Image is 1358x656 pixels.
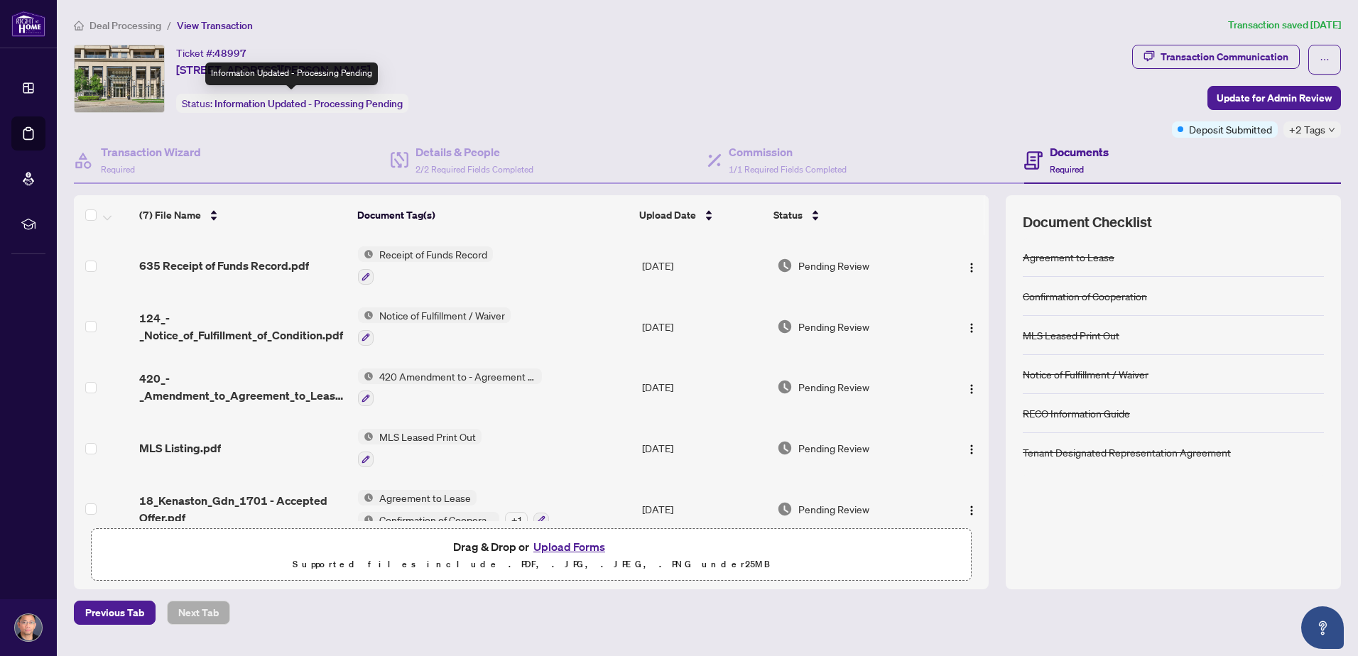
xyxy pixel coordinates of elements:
button: Logo [960,498,983,520]
div: + 1 [505,512,528,527]
button: Transaction Communication [1132,45,1300,69]
td: [DATE] [636,479,772,540]
img: Status Icon [358,490,374,505]
img: Logo [966,262,977,273]
button: Open asap [1301,606,1344,649]
span: down [1328,126,1335,133]
span: Drag & Drop or [453,537,609,556]
span: Receipt of Funds Record [374,246,493,262]
td: [DATE] [636,357,772,418]
span: Pending Review [798,440,869,456]
img: Logo [966,444,977,455]
span: home [74,21,84,31]
img: Status Icon [358,246,374,262]
img: Status Icon [358,429,374,444]
button: Status Icon420 Amendment to - Agreement to Lease - Residential [358,368,542,407]
button: Next Tab [167,601,230,625]
span: 124_-_Notice_of_Fulfillment_of_Condition.pdf [139,310,347,344]
span: Deposit Submitted [1189,121,1272,137]
img: Document Status [777,258,793,273]
div: Agreement to Lease [1023,249,1114,265]
span: 635 Receipt of Funds Record.pdf [139,257,309,274]
span: +2 Tags [1289,121,1325,138]
div: Status: [176,94,408,113]
li: / [167,17,171,33]
img: Document Status [777,379,793,395]
span: View Transaction [177,19,253,32]
span: Confirmation of Cooperation [374,512,499,527]
button: Update for Admin Review [1207,86,1341,110]
span: Document Checklist [1023,212,1152,232]
span: Required [101,164,135,175]
th: Status [768,195,936,235]
button: Status IconNotice of Fulfillment / Waiver [358,307,511,346]
article: Transaction saved [DATE] [1228,17,1341,33]
img: Status Icon [358,307,374,323]
div: Ticket #: [176,45,246,61]
h4: Transaction Wizard [101,143,201,160]
span: 420 Amendment to - Agreement to Lease - Residential [374,368,542,384]
span: Previous Tab [85,601,144,624]
div: Information Updated - Processing Pending [205,62,378,85]
th: (7) File Name [134,195,352,235]
img: IMG-C12317717_1.jpg [75,45,164,112]
img: Document Status [777,319,793,334]
th: Upload Date [634,195,768,235]
div: MLS Leased Print Out [1023,327,1119,343]
img: logo [11,11,45,37]
td: [DATE] [636,417,772,479]
img: Document Status [777,440,793,456]
div: RECO Information Guide [1023,405,1130,421]
td: [DATE] [636,296,772,357]
img: Status Icon [358,512,374,527]
span: Upload Date [639,207,696,223]
img: Status Icon [358,368,374,384]
img: Logo [966,383,977,395]
span: Pending Review [798,319,869,334]
h4: Commission [729,143,847,160]
span: Required [1050,164,1084,175]
button: Status IconReceipt of Funds Record [358,246,493,285]
button: Previous Tab [74,601,156,625]
h4: Details & People [415,143,533,160]
span: 18_Kenaston_Gdn_1701 - Accepted Offer.pdf [139,492,347,526]
button: Logo [960,437,983,459]
div: Tenant Designated Representation Agreement [1023,444,1231,460]
span: Notice of Fulfillment / Waiver [374,307,511,323]
span: 2/2 Required Fields Completed [415,164,533,175]
span: Update for Admin Review [1217,87,1332,109]
button: Status IconMLS Leased Print Out [358,429,482,467]
span: MLS Leased Print Out [374,429,482,444]
img: Logo [966,505,977,516]
span: Pending Review [798,379,869,395]
img: Document Status [777,501,793,517]
button: Upload Forms [529,537,609,556]
span: MLS Listing.pdf [139,439,221,457]
td: [DATE] [636,235,772,296]
button: Logo [960,254,983,277]
span: ellipsis [1320,55,1330,65]
div: Confirmation of Cooperation [1023,288,1147,304]
span: 48997 [214,47,246,60]
img: Profile Icon [15,614,42,641]
span: Information Updated - Processing Pending [214,97,403,110]
span: Agreement to Lease [374,490,477,505]
button: Logo [960,376,983,398]
span: 420_-_Amendment_to_Agreement_to_Lease.pdf [139,370,347,404]
img: Logo [966,322,977,334]
div: Transaction Communication [1161,45,1288,68]
p: Supported files include .PDF, .JPG, .JPEG, .PNG under 25 MB [100,556,962,573]
button: Logo [960,315,983,338]
span: 1/1 Required Fields Completed [729,164,847,175]
button: Status IconAgreement to LeaseStatus IconConfirmation of Cooperation+1 [358,490,549,528]
th: Document Tag(s) [352,195,634,235]
div: Notice of Fulfillment / Waiver [1023,366,1148,382]
span: (7) File Name [139,207,201,223]
span: [STREET_ADDRESS][PERSON_NAME] [176,61,371,78]
h4: Documents [1050,143,1109,160]
span: Deal Processing [89,19,161,32]
span: Pending Review [798,258,869,273]
span: Status [773,207,803,223]
span: Drag & Drop orUpload FormsSupported files include .PDF, .JPG, .JPEG, .PNG under25MB [92,529,971,581]
span: Pending Review [798,501,869,517]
